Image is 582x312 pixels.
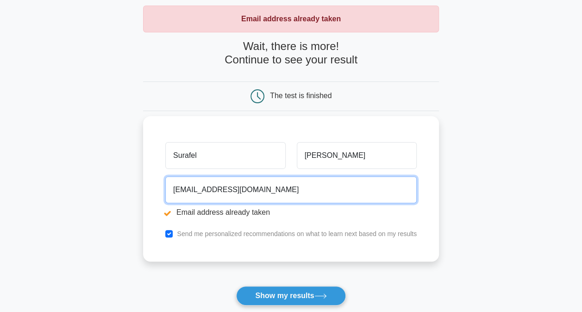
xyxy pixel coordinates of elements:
input: Last name [297,142,417,169]
button: Show my results [236,286,345,306]
input: Email [165,176,417,203]
label: Send me personalized recommendations on what to learn next based on my results [177,230,417,237]
input: First name [165,142,285,169]
strong: Email address already taken [241,15,341,23]
div: The test is finished [270,92,332,100]
li: Email address already taken [165,207,417,218]
h4: Wait, there is more! Continue to see your result [143,40,439,67]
